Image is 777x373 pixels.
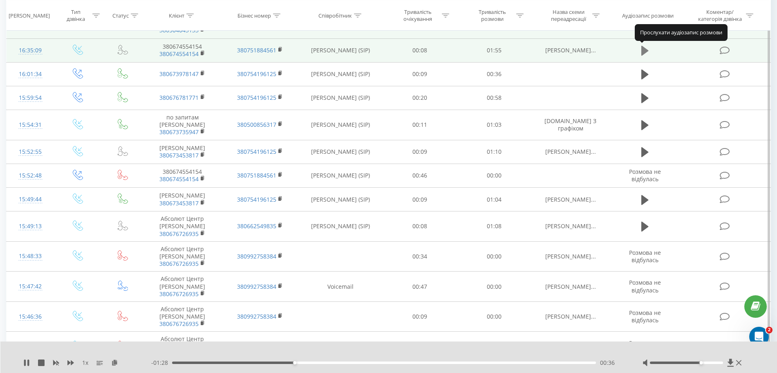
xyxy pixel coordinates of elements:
[545,222,596,230] span: [PERSON_NAME]...
[299,140,382,164] td: [PERSON_NAME] (SIP)
[15,168,46,184] div: 15:52:48
[143,164,221,187] td: 380674554154
[82,359,88,367] span: 1 x
[383,301,457,332] td: 00:09
[159,260,199,267] a: 380676726935
[457,62,532,86] td: 00:36
[15,90,46,106] div: 15:59:54
[15,43,46,58] div: 16:35:09
[457,164,532,187] td: 00:00
[159,70,199,78] a: 380673978147
[545,195,596,203] span: [PERSON_NAME]...
[159,50,199,58] a: 380674554154
[237,46,276,54] a: 380751884561
[629,309,661,324] span: Розмова не відбулась
[159,290,199,298] a: 380676726935
[457,241,532,272] td: 00:00
[600,359,615,367] span: 00:36
[299,272,382,302] td: Voicemail
[61,9,90,22] div: Тип дзвінка
[159,151,199,159] a: 380673453817
[15,66,46,82] div: 16:01:34
[545,312,596,320] span: [PERSON_NAME]...
[299,188,382,211] td: [PERSON_NAME] (SIP)
[237,222,276,230] a: 380662549835
[629,339,661,354] span: Розмова не відбулась
[237,283,276,290] a: 380992758384
[15,309,46,325] div: 15:46:36
[112,12,129,19] div: Статус
[237,171,276,179] a: 380751884561
[169,12,184,19] div: Клієнт
[159,128,199,136] a: 380673735947
[635,24,728,40] div: Прослухати аудіозапис розмови
[383,241,457,272] td: 00:34
[545,252,596,260] span: [PERSON_NAME]...
[696,9,744,22] div: Коментар/категорія дзвінка
[699,361,703,364] div: Accessibility label
[383,110,457,140] td: 00:11
[143,301,221,332] td: Абсолют Центр [PERSON_NAME]
[143,241,221,272] td: Абсолют Центр [PERSON_NAME]
[457,188,532,211] td: 01:04
[15,144,46,160] div: 15:52:55
[383,38,457,62] td: 00:08
[15,218,46,234] div: 15:49:13
[470,9,514,22] div: Тривалість розмови
[143,140,221,164] td: [PERSON_NAME]
[151,359,172,367] span: - 01:28
[299,86,382,110] td: [PERSON_NAME] (SIP)
[629,168,661,183] span: Розмова не відбулась
[159,175,199,183] a: 380674554154
[237,312,276,320] a: 380992758384
[15,339,46,355] div: 15:44:07
[383,188,457,211] td: 00:09
[237,195,276,203] a: 380754196125
[237,70,276,78] a: 380754196125
[143,272,221,302] td: Абсолют Центр [PERSON_NAME]
[15,117,46,133] div: 15:54:31
[237,148,276,155] a: 380754196125
[532,110,609,140] td: [DOMAIN_NAME] З графіком
[383,211,457,242] td: 00:08
[457,211,532,242] td: 01:08
[159,94,199,101] a: 380676781771
[293,361,296,364] div: Accessibility label
[383,86,457,110] td: 00:20
[159,26,199,34] a: 380504043133
[545,148,596,155] span: [PERSON_NAME]...
[159,230,199,238] a: 380676726935
[749,327,769,346] iframe: Intercom live chat
[143,38,221,62] td: 380674554154
[457,272,532,302] td: 00:00
[766,327,773,333] span: 2
[159,199,199,207] a: 380673453817
[299,211,382,242] td: [PERSON_NAME] (SIP)
[383,140,457,164] td: 00:09
[9,12,50,19] div: [PERSON_NAME]
[143,211,221,242] td: Абсолют Центр [PERSON_NAME]
[299,38,382,62] td: [PERSON_NAME] (SIP)
[237,12,271,19] div: Бізнес номер
[299,110,382,140] td: [PERSON_NAME] (SIP)
[396,9,440,22] div: Тривалість очікування
[383,272,457,302] td: 00:47
[622,12,674,19] div: Аудіозапис розмови
[237,252,276,260] a: 380992758384
[159,320,199,328] a: 380676726935
[457,301,532,332] td: 00:00
[545,283,596,290] span: [PERSON_NAME]...
[457,110,532,140] td: 01:03
[143,188,221,211] td: [PERSON_NAME]
[629,279,661,294] span: Розмова не відбулась
[629,249,661,264] span: Розмова не відбулась
[457,86,532,110] td: 00:58
[299,62,382,86] td: [PERSON_NAME] (SIP)
[457,38,532,62] td: 01:55
[383,62,457,86] td: 00:09
[143,332,221,362] td: Абсолют Центр [PERSON_NAME]
[318,12,352,19] div: Співробітник
[143,110,221,140] td: по запитам [PERSON_NAME]
[15,248,46,264] div: 15:48:33
[383,332,457,362] td: 00:37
